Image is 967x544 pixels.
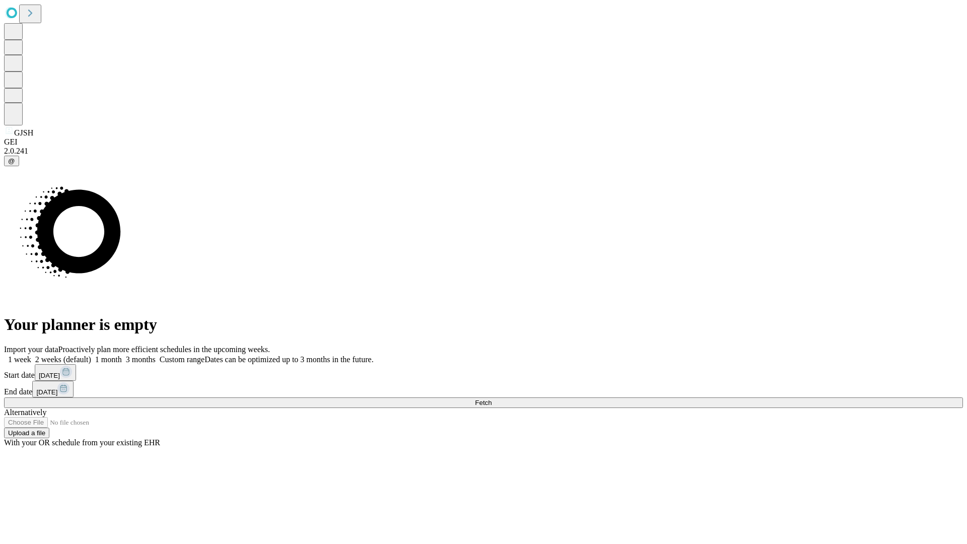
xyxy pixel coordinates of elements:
span: 1 week [8,355,31,364]
span: @ [8,157,15,165]
span: 1 month [95,355,122,364]
span: With your OR schedule from your existing EHR [4,438,160,447]
div: GEI [4,138,963,147]
button: @ [4,156,19,166]
div: 2.0.241 [4,147,963,156]
h1: Your planner is empty [4,315,963,334]
div: End date [4,381,963,397]
span: Import your data [4,345,58,354]
button: Upload a file [4,428,49,438]
span: Dates can be optimized up to 3 months in the future. [204,355,373,364]
button: Fetch [4,397,963,408]
span: GJSH [14,128,33,137]
button: [DATE] [35,364,76,381]
span: Alternatively [4,408,46,417]
span: Proactively plan more efficient schedules in the upcoming weeks. [58,345,270,354]
span: 2 weeks (default) [35,355,91,364]
span: [DATE] [36,388,57,396]
span: Fetch [475,399,492,406]
span: 3 months [126,355,156,364]
span: [DATE] [39,372,60,379]
span: Custom range [160,355,204,364]
button: [DATE] [32,381,74,397]
div: Start date [4,364,963,381]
